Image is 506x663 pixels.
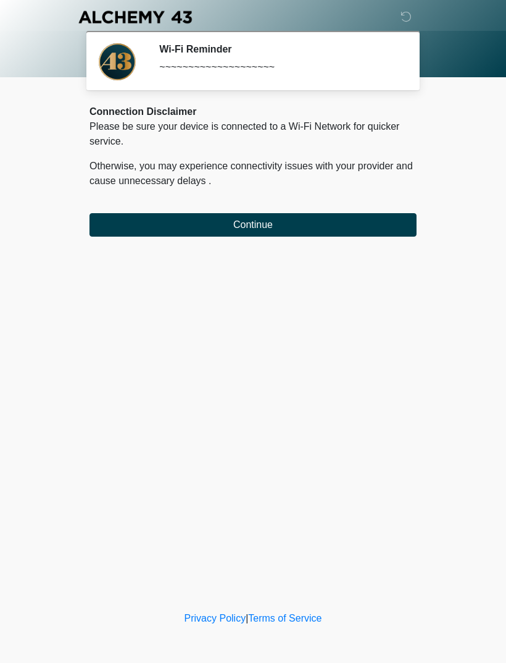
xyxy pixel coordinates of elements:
div: ~~~~~~~~~~~~~~~~~~~~ [159,60,398,75]
p: Otherwise, you may experience connectivity issues with your provider and cause unnecessary delays . [89,159,417,188]
img: Alchemy 43 Logo [77,9,193,25]
img: Agent Avatar [99,43,136,80]
h2: Wi-Fi Reminder [159,43,398,55]
a: Privacy Policy [185,613,246,623]
p: Please be sure your device is connected to a Wi-Fi Network for quicker service. [89,119,417,149]
button: Continue [89,213,417,237]
a: | [246,613,248,623]
div: Connection Disclaimer [89,104,417,119]
a: Terms of Service [248,613,321,623]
